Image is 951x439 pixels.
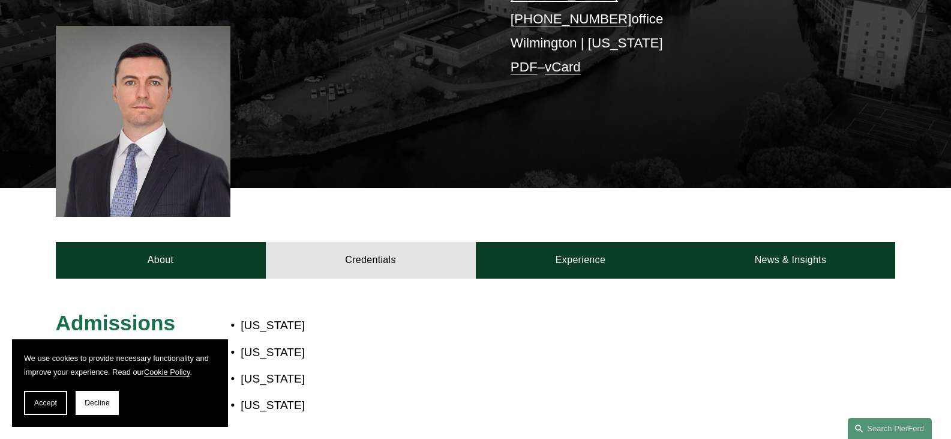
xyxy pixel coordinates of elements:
[511,59,538,74] a: PDF
[34,399,57,407] span: Accept
[685,242,895,278] a: News & Insights
[76,391,119,415] button: Decline
[476,242,686,278] a: Experience
[241,342,545,363] p: [US_STATE]
[24,391,67,415] button: Accept
[545,59,581,74] a: vCard
[12,339,228,427] section: Cookie banner
[241,395,545,416] p: [US_STATE]
[266,242,476,278] a: Credentials
[848,418,932,439] a: Search this site
[24,351,216,379] p: We use cookies to provide necessary functionality and improve your experience. Read our .
[56,311,175,335] span: Admissions
[85,399,110,407] span: Decline
[241,315,545,336] p: [US_STATE]
[144,368,190,377] a: Cookie Policy
[511,11,632,26] a: [PHONE_NUMBER]
[241,369,545,390] p: [US_STATE]
[56,242,266,278] a: About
